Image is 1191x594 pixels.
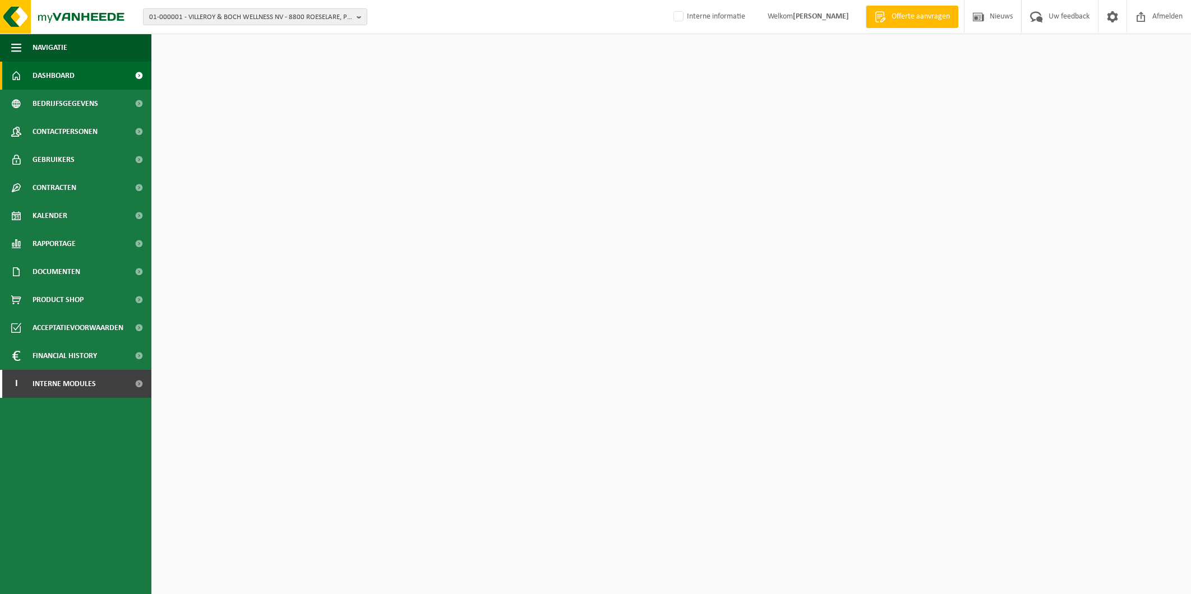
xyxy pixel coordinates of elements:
span: Contracten [33,174,76,202]
span: Bedrijfsgegevens [33,90,98,118]
span: Contactpersonen [33,118,98,146]
span: Offerte aanvragen [889,11,953,22]
label: Interne informatie [671,8,745,25]
span: Financial History [33,342,97,370]
span: Kalender [33,202,67,230]
span: Rapportage [33,230,76,258]
a: Offerte aanvragen [866,6,958,28]
span: Navigatie [33,34,67,62]
button: 01-000001 - VILLEROY & BOCH WELLNESS NV - 8800 ROESELARE, POPULIERSTRAAT 1 [143,8,367,25]
span: I [11,370,21,398]
span: Dashboard [33,62,75,90]
span: Documenten [33,258,80,286]
span: Acceptatievoorwaarden [33,314,123,342]
span: 01-000001 - VILLEROY & BOCH WELLNESS NV - 8800 ROESELARE, POPULIERSTRAAT 1 [149,9,352,26]
span: Product Shop [33,286,84,314]
span: Gebruikers [33,146,75,174]
strong: [PERSON_NAME] [793,12,849,21]
span: Interne modules [33,370,96,398]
